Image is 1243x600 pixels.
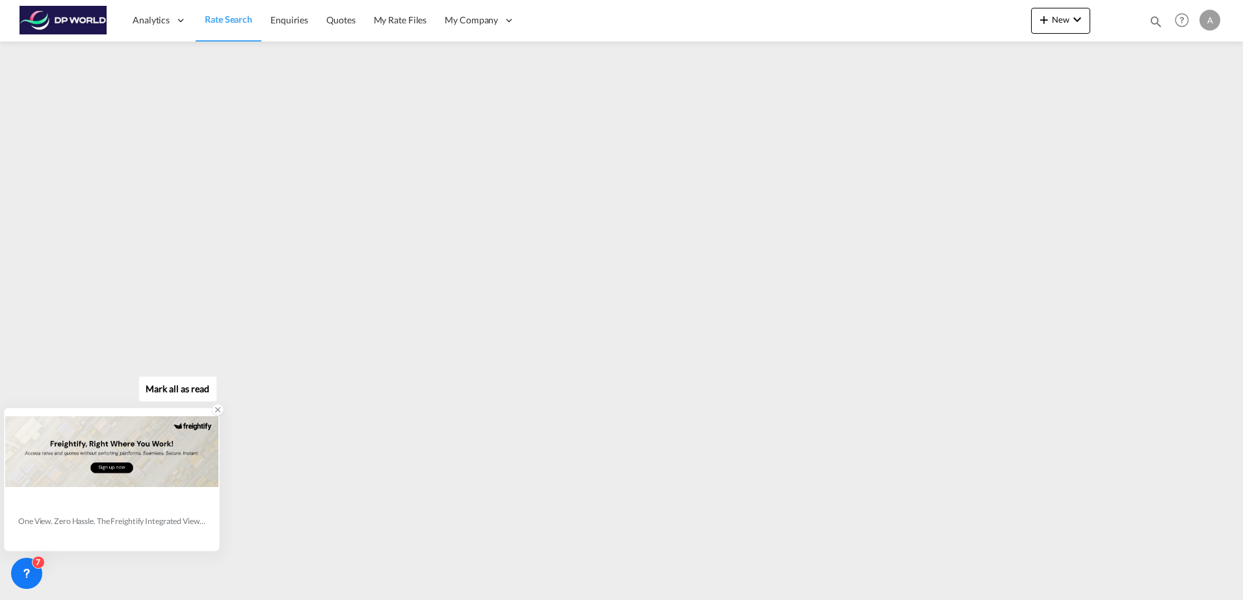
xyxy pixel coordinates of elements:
button: icon-plus 400-fgNewicon-chevron-down [1031,8,1090,34]
span: Analytics [133,14,170,27]
span: Quotes [326,14,355,25]
span: My Company [445,14,498,27]
md-icon: icon-magnify [1149,14,1163,29]
span: Rate Search [205,14,252,25]
md-icon: icon-plus 400-fg [1036,12,1052,27]
div: Help [1171,9,1199,32]
span: Help [1171,9,1193,31]
div: icon-magnify [1149,14,1163,34]
div: A [1199,10,1220,31]
span: Enquiries [270,14,308,25]
img: c08ca190194411f088ed0f3ba295208c.png [20,6,107,35]
span: My Rate Files [374,14,427,25]
span: New [1036,14,1085,25]
md-icon: icon-chevron-down [1069,12,1085,27]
